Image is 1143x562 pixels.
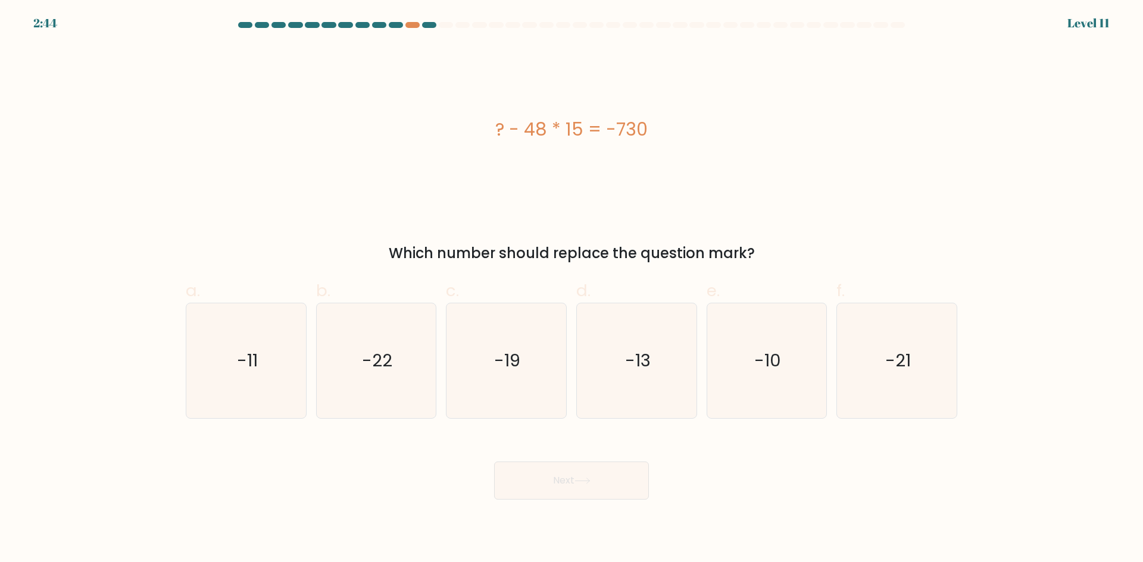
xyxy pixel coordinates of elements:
[362,348,392,372] text: -22
[446,279,459,302] span: c.
[494,461,649,500] button: Next
[186,279,200,302] span: a.
[576,279,591,302] span: d.
[33,14,57,32] div: 2:44
[316,279,330,302] span: b.
[707,279,720,302] span: e.
[754,348,781,372] text: -10
[495,348,521,372] text: -19
[1067,14,1110,32] div: Level 11
[186,116,957,143] div: ? - 48 * 15 = -730
[625,348,651,372] text: -13
[237,348,258,372] text: -11
[885,348,911,372] text: -21
[836,279,845,302] span: f.
[193,243,950,264] div: Which number should replace the question mark?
